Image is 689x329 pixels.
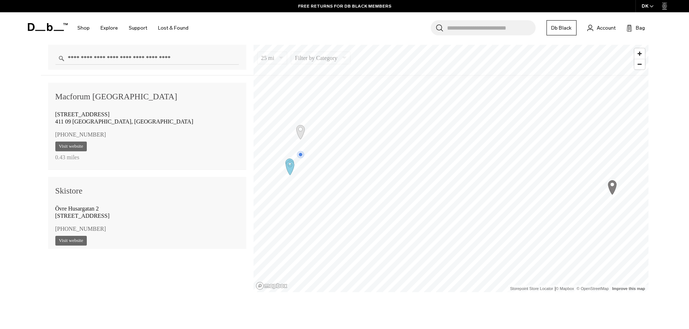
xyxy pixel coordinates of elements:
[129,15,147,41] a: Support
[55,246,239,256] div: 0.7 miles
[587,23,616,32] a: Account
[556,286,574,291] a: Mapbox
[281,156,299,174] div: Map marker
[101,15,118,41] a: Explore
[546,20,577,35] a: Db Black
[55,236,87,246] a: Visit website
[577,286,609,291] a: OpenStreetMap
[634,59,645,69] button: Zoom out
[158,15,188,41] a: Lost & Found
[626,23,645,32] button: Bag
[55,90,239,104] div: Macforum [GEOGRAPHIC_DATA]
[292,123,310,141] div: Map marker
[55,224,106,234] a: [PHONE_NUMBER]
[55,142,87,151] a: Visit website
[603,178,621,196] div: Map marker
[256,282,288,290] a: Mapbox logo
[298,3,391,9] a: FREE RETURNS FOR DB BLACK MEMBERS
[254,45,648,292] canvas: Map
[634,48,645,59] button: Zoom in
[510,285,646,292] div: |
[281,159,299,177] div: Map marker
[55,130,106,140] a: [PHONE_NUMBER]
[77,15,90,41] a: Shop
[55,213,110,219] span: [STREET_ADDRESS]
[55,184,239,198] div: Skistore
[636,24,645,32] span: Bag
[72,12,194,44] nav: Main Navigation
[597,24,616,32] span: Account
[612,286,645,291] a: Improve this map
[55,111,110,117] span: [STREET_ADDRESS]
[510,286,553,291] a: Storepoint Store Locator
[296,150,305,159] div: Map marker
[55,52,239,65] input: Enter a location
[55,118,193,125] span: 411 09 [GEOGRAPHIC_DATA], [GEOGRAPHIC_DATA]
[55,152,239,162] div: 0.43 miles
[55,205,99,212] span: Övre Husargatan 2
